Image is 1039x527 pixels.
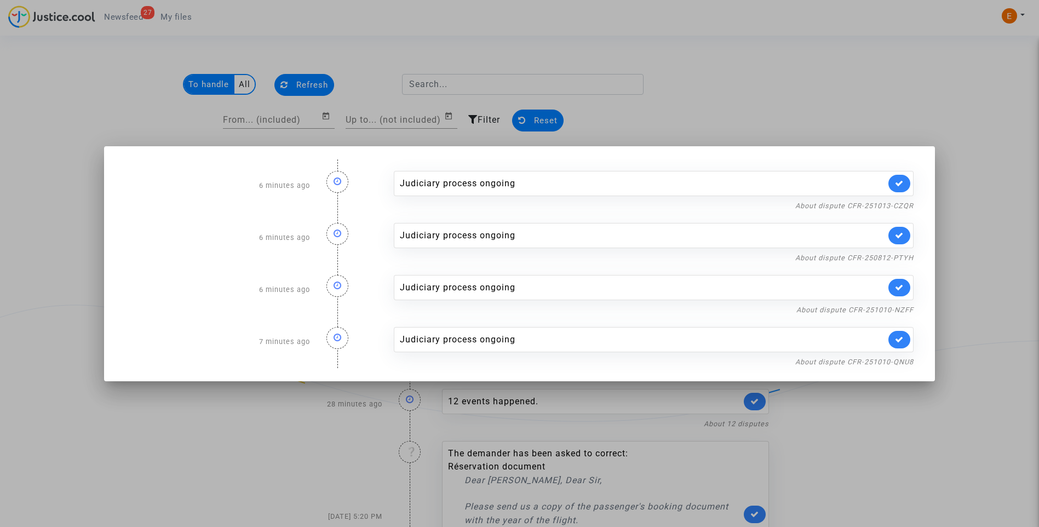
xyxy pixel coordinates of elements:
[117,316,318,368] div: 7 minutes ago
[400,333,886,346] div: Judiciary process ongoing
[117,212,318,264] div: 6 minutes ago
[796,306,914,314] a: About dispute CFR-251010-NZFF
[400,281,886,294] div: Judiciary process ongoing
[795,202,914,210] a: About dispute CFR-251013-CZQR
[117,264,318,316] div: 6 minutes ago
[795,358,914,366] a: About dispute CFR-251010-QNU8
[795,254,914,262] a: About dispute CFR-250812-PTYH
[117,160,318,212] div: 6 minutes ago
[400,229,886,242] div: Judiciary process ongoing
[400,177,886,190] div: Judiciary process ongoing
